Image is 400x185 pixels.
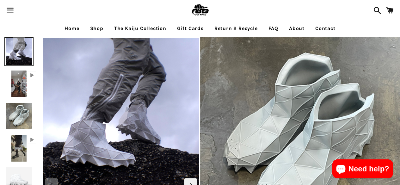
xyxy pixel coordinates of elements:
a: Gift Cards [172,21,208,36]
a: Return 2 Recycle [210,21,262,36]
inbox-online-store-chat: Shopify online store chat [330,159,395,180]
a: Contact [311,21,340,36]
a: FAQ [264,21,283,36]
img: [3D printed Shoes] - lightweight custom 3dprinted shoes sneakers sandals fused footwear [4,102,34,131]
a: About [284,21,309,36]
img: [3D printed Shoes] - lightweight custom 3dprinted shoes sneakers sandals fused footwear [4,37,34,66]
a: Home [60,21,84,36]
a: Shop [85,21,108,36]
a: The Kaiju Collection [109,21,171,36]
